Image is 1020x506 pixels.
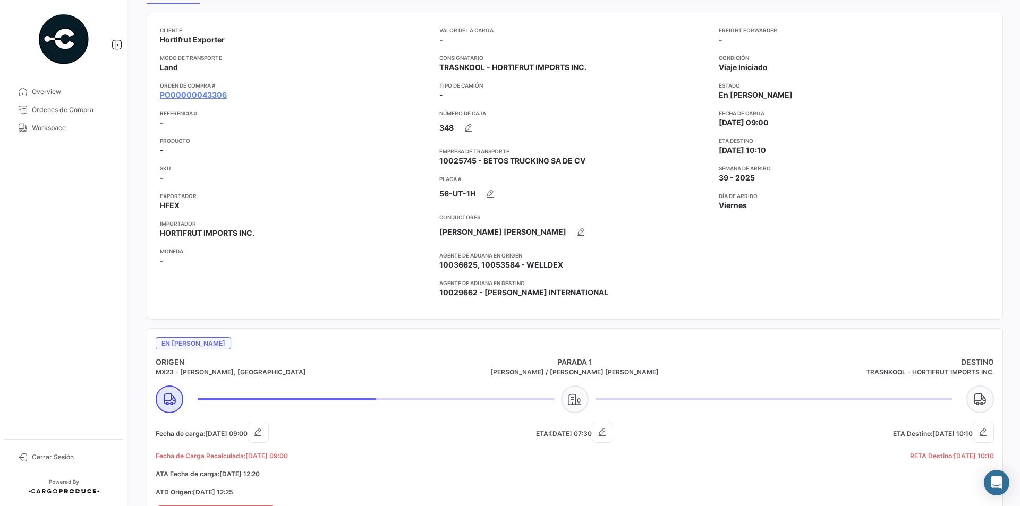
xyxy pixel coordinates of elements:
h5: ETA Destino: [715,422,994,443]
span: Viaje Iniciado [719,62,768,73]
img: powered-by.png [37,13,90,66]
app-card-info-title: Orden de Compra # [160,81,431,90]
h5: Fecha de Carga Recalculada: [156,451,435,461]
h5: Fecha de carga: [156,422,435,443]
span: 56-UT-1H [439,188,475,199]
h4: DESTINO [715,357,994,367]
app-card-info-title: Fecha de carga [719,109,990,117]
span: TRASNKOOL - HORTIFRUT IMPORTS INC. [439,62,586,73]
span: Overview [32,87,115,97]
span: [DATE] 09:00 [245,452,288,460]
a: Overview [8,83,119,101]
span: HFEX [160,200,180,211]
div: Abrir Intercom Messenger [984,470,1009,495]
app-card-info-title: Agente de Aduana en Destino [439,279,710,287]
span: Workspace [32,123,115,133]
app-card-info-title: Agente de Aduana en Origen [439,251,710,260]
span: [DATE] 09:00 [205,430,248,438]
span: [DATE] 12:25 [193,488,233,496]
app-card-info-title: Placa # [439,175,710,183]
app-card-info-title: Condición [719,54,990,62]
span: En [PERSON_NAME] [156,337,231,349]
app-card-info-title: Consignatario [439,54,710,62]
app-card-info-title: Empresa de Transporte [439,147,710,156]
app-card-info-title: SKU [160,164,431,173]
app-card-info-title: Número de Caja [439,109,710,117]
span: 348 [439,123,454,133]
span: - [439,90,443,100]
app-card-info-title: Valor de la Carga [439,26,710,35]
span: En [PERSON_NAME] [719,90,793,100]
h5: ATA Fecha de carga: [156,469,435,479]
span: - [160,117,164,128]
app-card-info-title: Moneda [160,247,431,255]
app-card-info-title: Tipo de Camión [439,81,710,90]
h5: ATD Origen: [156,487,435,497]
span: - [439,35,443,45]
app-card-info-title: Exportador [160,192,431,200]
span: Cerrar Sesión [32,452,115,462]
span: [DATE] 09:00 [719,117,769,128]
span: - [719,35,722,45]
h5: RETA Destino: [715,451,994,461]
span: [DATE] 10:10 [932,430,973,438]
h5: MX23 - [PERSON_NAME], [GEOGRAPHIC_DATA] [156,367,435,377]
app-card-info-title: Día de Arribo [719,192,990,200]
span: [DATE] 07:30 [550,430,592,438]
span: - [160,173,164,183]
app-card-info-title: Freight Forwarder [719,26,990,35]
span: Hortifrut Exporter [160,35,225,45]
span: [PERSON_NAME] [PERSON_NAME] [439,227,566,237]
a: Workspace [8,119,119,137]
span: 10029662 - [PERSON_NAME] INTERNATIONAL [439,287,608,298]
app-card-info-title: Modo de Transporte [160,54,431,62]
a: PO00000043306 [160,90,227,100]
span: HORTIFRUT IMPORTS INC. [160,228,254,238]
span: Land [160,62,178,73]
span: Órdenes de Compra [32,105,115,115]
span: - [160,255,164,266]
span: [DATE] 12:20 [219,470,260,478]
span: 10025745 - BETOS TRUCKING SA DE CV [439,156,585,166]
app-card-info-title: Semana de Arribo [719,164,990,173]
span: [DATE] 10:10 [954,452,994,460]
h4: PARADA 1 [435,357,715,367]
span: Viernes [719,200,747,211]
a: Órdenes de Compra [8,101,119,119]
span: [DATE] 10:10 [719,145,766,156]
app-card-info-title: Conductores [439,213,710,221]
app-card-info-title: Estado [719,81,990,90]
app-card-info-title: Producto [160,136,431,145]
app-card-info-title: Referencia # [160,109,431,117]
h5: TRASNKOOL - HORTIFRUT IMPORTS INC. [715,367,994,377]
span: 39 - 2025 [719,173,755,183]
h5: [PERSON_NAME] / [PERSON_NAME] [PERSON_NAME] [435,367,715,377]
app-card-info-title: ETA Destino [719,136,990,145]
app-card-info-title: Cliente [160,26,431,35]
h5: ETA: [435,422,715,443]
h4: ORIGEN [156,357,435,367]
app-card-info-title: Importador [160,219,431,228]
span: - [160,145,164,156]
span: 10036625, 10053584 - WELLDEX [439,260,563,270]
